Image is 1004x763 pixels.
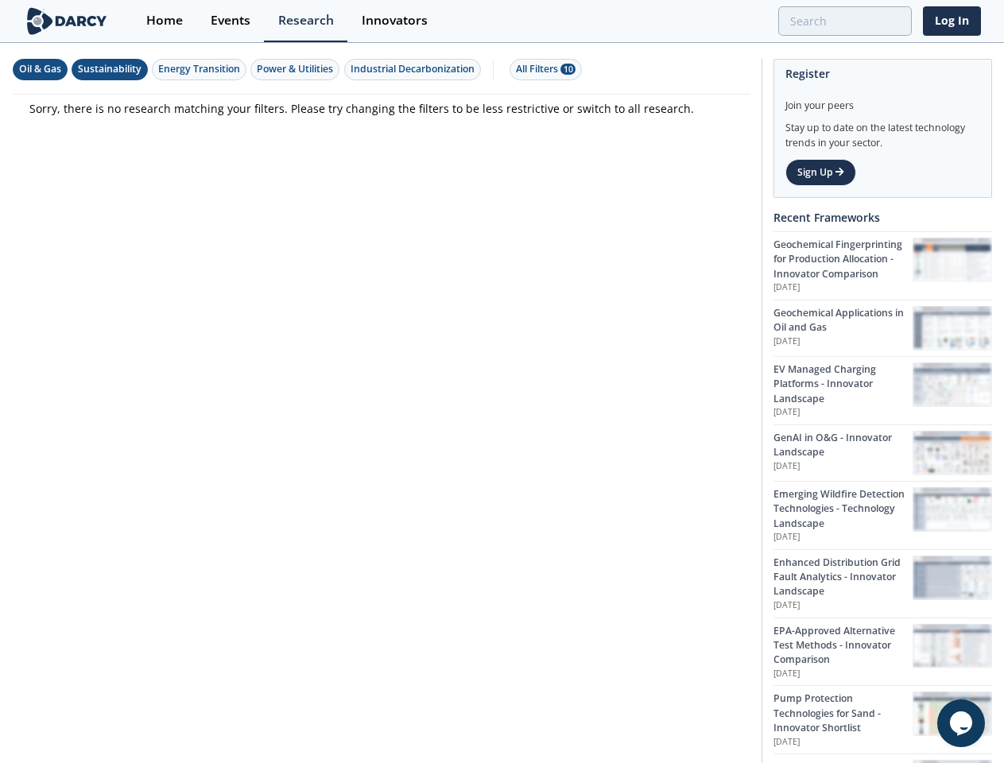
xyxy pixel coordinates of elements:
[773,668,913,680] p: [DATE]
[516,62,576,76] div: All Filters
[152,59,246,80] button: Energy Transition
[937,699,988,747] iframe: chat widget
[257,62,333,76] div: Power & Utilities
[785,87,980,113] div: Join your peers
[72,59,148,80] button: Sustainability
[773,556,913,599] div: Enhanced Distribution Grid Fault Analytics - Innovator Landscape
[773,460,913,473] p: [DATE]
[773,424,992,481] a: GenAI in O&G - Innovator Landscape [DATE] GenAI in O&G - Innovator Landscape preview
[773,238,913,281] div: Geochemical Fingerprinting for Production Allocation - Innovator Comparison
[773,487,913,531] div: Emerging Wildfire Detection Technologies - Technology Landscape
[773,281,913,294] p: [DATE]
[773,599,913,612] p: [DATE]
[773,406,913,419] p: [DATE]
[773,431,913,460] div: GenAI in O&G - Innovator Landscape
[773,356,992,424] a: EV Managed Charging Platforms - Innovator Landscape [DATE] EV Managed Charging Platforms - Innova...
[24,7,110,35] img: logo-wide.svg
[773,736,913,749] p: [DATE]
[773,531,913,544] p: [DATE]
[211,14,250,27] div: Events
[773,685,992,753] a: Pump Protection Technologies for Sand - Innovator Shortlist [DATE] Pump Protection Technologies f...
[13,59,68,80] button: Oil & Gas
[250,59,339,80] button: Power & Utilities
[560,64,576,75] span: 10
[146,14,183,27] div: Home
[785,159,856,186] a: Sign Up
[778,6,912,36] input: Advanced Search
[773,231,992,300] a: Geochemical Fingerprinting for Production Allocation - Innovator Comparison [DATE] Geochemical Fi...
[773,481,992,549] a: Emerging Wildfire Detection Technologies - Technology Landscape [DATE] Emerging Wildfire Detectio...
[29,100,734,117] p: Sorry, there is no research matching your filters. Please try changing the filters to be less res...
[773,306,913,335] div: Geochemical Applications in Oil and Gas
[773,300,992,356] a: Geochemical Applications in Oil and Gas [DATE] Geochemical Applications in Oil and Gas preview
[773,335,913,348] p: [DATE]
[773,618,992,686] a: EPA-Approved Alternative Test Methods - Innovator Comparison [DATE] EPA-Approved Alternative Test...
[78,62,141,76] div: Sustainability
[158,62,240,76] div: Energy Transition
[19,62,61,76] div: Oil & Gas
[362,14,428,27] div: Innovators
[344,59,481,80] button: Industrial Decarbonization
[785,113,980,150] div: Stay up to date on the latest technology trends in your sector.
[923,6,981,36] a: Log In
[773,362,913,406] div: EV Managed Charging Platforms - Innovator Landscape
[773,203,992,231] div: Recent Frameworks
[510,59,582,80] button: All Filters 10
[773,624,913,668] div: EPA-Approved Alternative Test Methods - Innovator Comparison
[278,14,334,27] div: Research
[785,60,980,87] div: Register
[351,62,475,76] div: Industrial Decarbonization
[773,549,992,618] a: Enhanced Distribution Grid Fault Analytics - Innovator Landscape [DATE] Enhanced Distribution Gri...
[773,691,913,735] div: Pump Protection Technologies for Sand - Innovator Shortlist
